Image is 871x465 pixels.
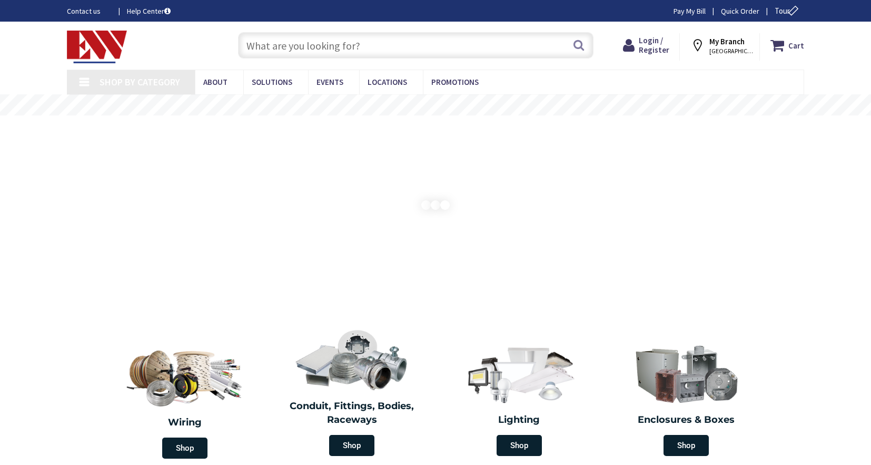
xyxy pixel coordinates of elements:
[106,416,263,430] h2: Wiring
[162,438,207,459] span: Shop
[238,32,593,59] input: What are you looking for?
[67,6,110,16] a: Contact us
[770,36,804,55] a: Cart
[709,36,745,46] strong: My Branch
[252,77,292,87] span: Solutions
[775,6,801,16] span: Tour
[606,337,768,461] a: Enclosures & Boxes Shop
[203,77,227,87] span: About
[431,77,479,87] span: Promotions
[639,35,669,55] span: Login / Register
[443,413,595,427] h2: Lighting
[316,77,343,87] span: Events
[67,31,127,63] img: Electrical Wholesalers, Inc.
[788,36,804,55] strong: Cart
[497,435,542,456] span: Shop
[340,100,532,111] rs-layer: Free Same Day Pickup at 19 Locations
[100,76,180,88] span: Shop By Category
[674,6,706,16] a: Pay My Bill
[438,337,600,461] a: Lighting Shop
[664,435,709,456] span: Shop
[709,47,754,55] span: [GEOGRAPHIC_DATA], [GEOGRAPHIC_DATA]
[271,324,433,461] a: Conduit, Fittings, Bodies, Raceways Shop
[127,6,171,16] a: Help Center
[101,337,269,464] a: Wiring Shop
[611,413,763,427] h2: Enclosures & Boxes
[623,36,669,55] a: Login / Register
[276,400,428,427] h2: Conduit, Fittings, Bodies, Raceways
[721,6,759,16] a: Quick Order
[329,435,374,456] span: Shop
[368,77,407,87] span: Locations
[690,36,749,55] div: My Branch [GEOGRAPHIC_DATA], [GEOGRAPHIC_DATA]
